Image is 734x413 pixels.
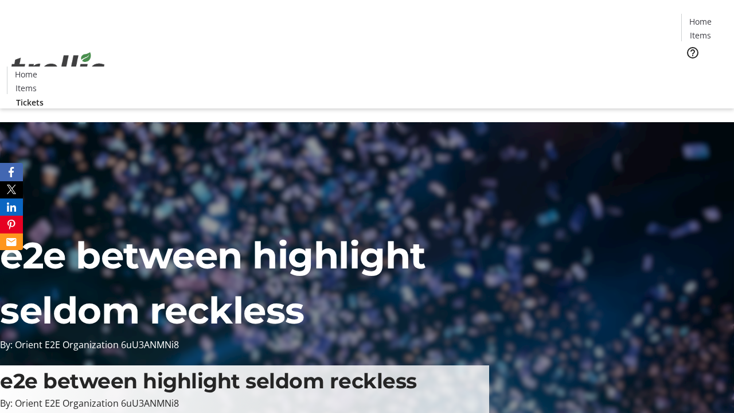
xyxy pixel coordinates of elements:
a: Items [7,82,44,94]
span: Items [690,29,711,41]
img: Orient E2E Organization 6uU3ANMNi8's Logo [7,40,109,97]
a: Items [682,29,719,41]
span: Items [15,82,37,94]
button: Help [681,41,704,64]
span: Tickets [690,67,718,79]
span: Tickets [16,96,44,108]
span: Home [689,15,712,28]
a: Tickets [7,96,53,108]
a: Home [7,68,44,80]
span: Home [15,68,37,80]
a: Home [682,15,719,28]
a: Tickets [681,67,727,79]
